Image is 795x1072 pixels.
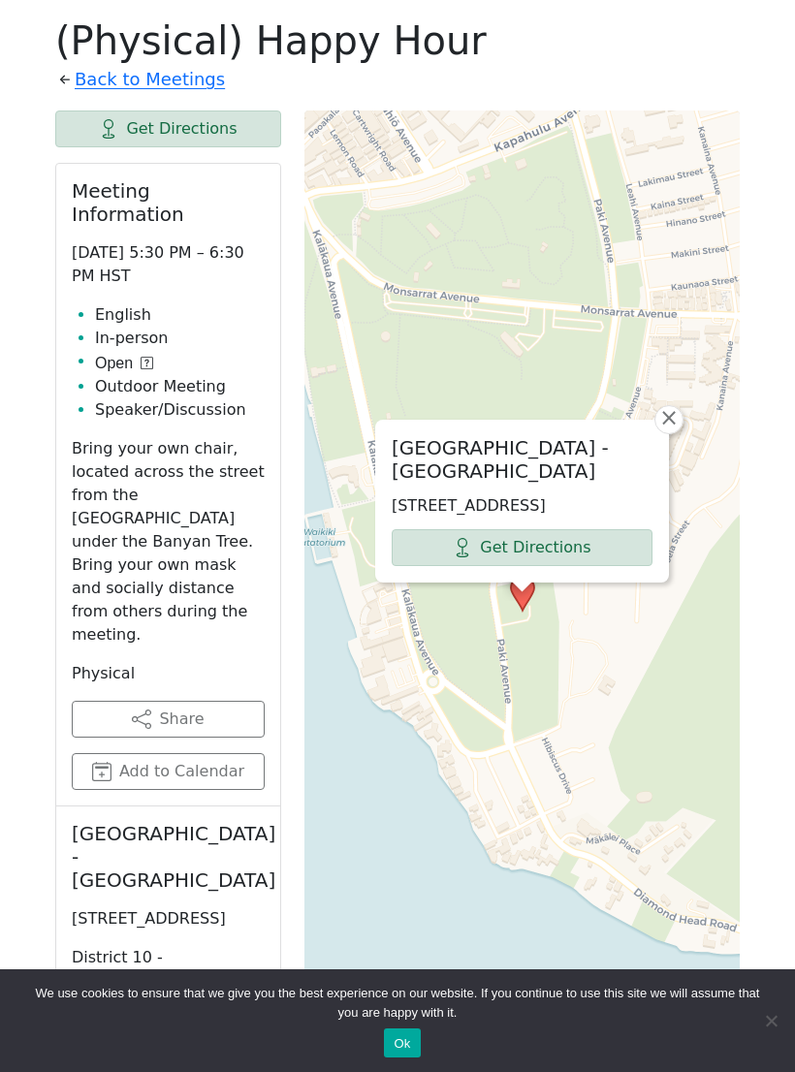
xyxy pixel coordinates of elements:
[72,662,265,685] p: Physical
[95,352,153,375] button: Open
[72,753,265,790] button: Add to Calendar
[72,701,265,738] button: Share
[55,17,740,64] h1: (Physical) Happy Hour
[659,406,679,429] span: ×
[654,405,684,434] a: Close popup
[75,64,225,95] a: Back to Meetings
[95,352,133,375] span: Open
[95,303,265,327] li: English
[392,494,652,518] p: [STREET_ADDRESS]
[72,822,265,892] h2: [GEOGRAPHIC_DATA] - [GEOGRAPHIC_DATA]
[761,1011,780,1030] span: No
[29,984,766,1023] span: We use cookies to ensure that we give you the best experience on our website. If you continue to ...
[72,907,265,930] p: [STREET_ADDRESS]
[95,398,265,422] li: Speaker/Discussion
[95,375,265,398] li: Outdoor Meeting
[392,529,652,566] a: Get Directions
[384,1028,420,1057] button: Ok
[72,437,265,646] p: Bring your own chair, located across the street from the [GEOGRAPHIC_DATA] under the Banyan Tree....
[95,327,265,350] li: In-person
[55,110,281,147] a: Get Directions
[72,946,265,993] p: District 10 - [GEOGRAPHIC_DATA]
[72,241,265,288] p: [DATE] 5:30 PM – 6:30 PM HST
[72,179,265,226] h2: Meeting Information
[392,436,652,483] h2: [GEOGRAPHIC_DATA] - [GEOGRAPHIC_DATA]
